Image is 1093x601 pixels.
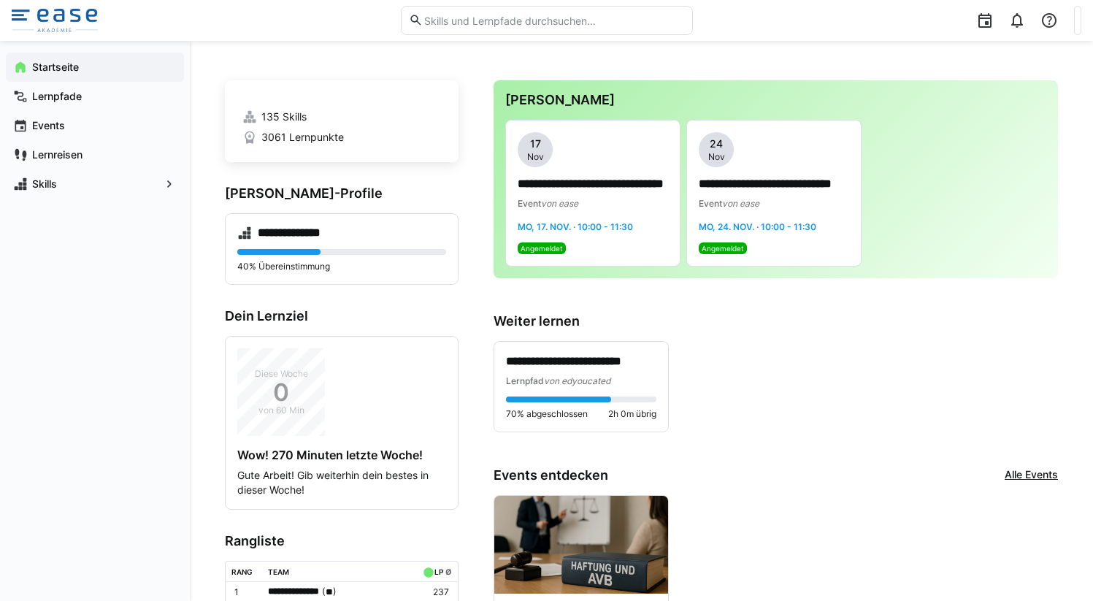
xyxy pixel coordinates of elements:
[506,408,588,420] span: 70% abgeschlossen
[445,564,452,577] a: ø
[231,567,253,576] div: Rang
[242,110,441,124] a: 135 Skills
[237,468,446,497] p: Gute Arbeit! Gib weiterhin dein bestes in dieser Woche!
[530,137,541,151] span: 17
[608,408,656,420] span: 2h 0m übrig
[518,198,541,209] span: Event
[261,110,307,124] span: 135 Skills
[699,198,722,209] span: Event
[702,244,744,253] span: Angemeldet
[506,375,544,386] span: Lernpfad
[225,533,459,549] h3: Rangliste
[521,244,563,253] span: Angemeldet
[434,567,443,576] div: LP
[423,14,684,27] input: Skills und Lernpfade durchsuchen…
[541,198,578,209] span: von ease
[237,448,446,462] h4: Wow! 270 Minuten letzte Woche!
[494,496,668,594] img: image
[322,584,337,600] span: ( )
[225,185,459,202] h3: [PERSON_NAME]-Profile
[722,198,759,209] span: von ease
[494,467,608,483] h3: Events entdecken
[234,586,256,598] p: 1
[268,567,289,576] div: Team
[699,221,816,232] span: Mo, 24. Nov. · 10:00 - 11:30
[494,313,1058,329] h3: Weiter lernen
[1005,467,1058,483] a: Alle Events
[544,375,610,386] span: von edyoucated
[420,586,449,598] p: 237
[527,151,544,163] span: Nov
[518,221,633,232] span: Mo, 17. Nov. · 10:00 - 11:30
[505,92,1046,108] h3: [PERSON_NAME]
[237,261,446,272] p: 40% Übereinstimmung
[708,151,725,163] span: Nov
[261,130,344,145] span: 3061 Lernpunkte
[710,137,723,151] span: 24
[225,308,459,324] h3: Dein Lernziel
